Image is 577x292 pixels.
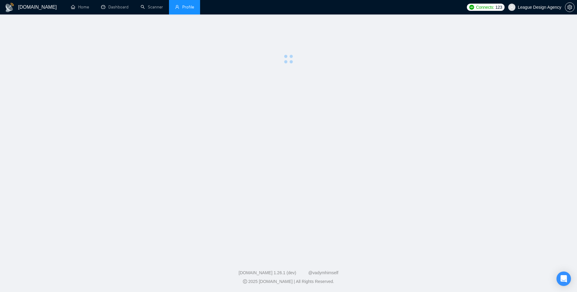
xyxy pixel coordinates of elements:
span: Profile [182,5,194,10]
a: [DOMAIN_NAME] 1.26.1 (dev) [239,270,296,275]
a: @vadymhimself [308,270,338,275]
a: setting [565,5,575,10]
img: logo [5,3,14,12]
a: searchScanner [141,5,163,10]
button: setting [565,2,575,12]
a: dashboardDashboard [101,5,129,10]
span: setting [565,5,574,10]
span: copyright [243,279,247,284]
span: user [175,5,179,9]
span: 123 [496,4,502,11]
div: Open Intercom Messenger [556,272,571,286]
span: Connects: [476,4,494,11]
span: user [510,5,514,9]
img: upwork-logo.png [469,5,474,10]
a: homeHome [71,5,89,10]
div: 2025 [DOMAIN_NAME] | All Rights Reserved. [5,278,572,285]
